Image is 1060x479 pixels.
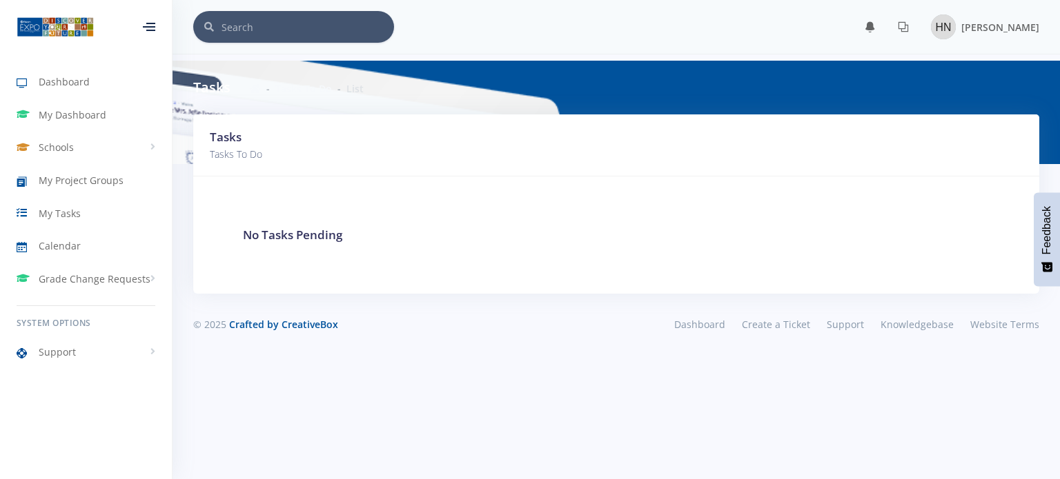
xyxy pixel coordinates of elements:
[222,11,394,43] input: Search
[39,206,81,221] span: My Tasks
[39,140,74,154] span: Schools
[962,314,1039,334] a: Website Terms
[734,314,818,334] a: Create a Ticket
[881,318,954,331] span: Knowledgebase
[39,345,76,359] span: Support
[1034,192,1060,286] button: Feedback - Show survey
[17,317,155,329] h6: System Options
[275,82,332,95] a: Tasks To Do
[243,226,990,244] h3: No Tasks Pending
[39,108,106,122] span: My Dashboard
[229,318,338,331] a: Crafted by CreativeBox
[210,146,745,163] p: Tasks To Do
[872,314,962,334] a: Knowledgebase
[920,12,1039,42] a: Image placeholder [PERSON_NAME]
[666,314,734,334] a: Dashboard
[39,173,124,187] span: My Project Groups
[931,14,956,39] img: Image placeholder
[39,74,90,89] span: Dashboard
[1041,206,1053,254] span: Feedback
[17,16,94,38] img: ...
[332,81,364,96] li: List
[193,317,606,332] div: © 2025
[39,272,150,286] span: Grade Change Requests
[210,128,745,146] h3: Tasks
[193,77,230,98] h6: Tasks
[250,81,364,96] nav: breadcrumb
[961,21,1039,34] span: [PERSON_NAME]
[818,314,872,334] a: Support
[39,238,81,253] span: Calendar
